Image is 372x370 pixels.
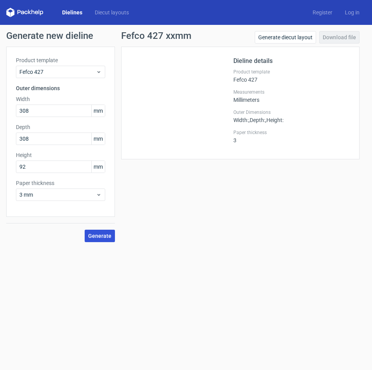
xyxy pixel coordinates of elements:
[91,133,105,145] span: mm
[91,161,105,173] span: mm
[88,233,111,239] span: Generate
[249,117,265,123] span: , Depth :
[85,230,115,242] button: Generate
[19,68,96,76] span: Fefco 427
[339,9,366,16] a: Log in
[56,9,89,16] a: Dielines
[233,129,350,136] label: Paper thickness
[233,56,350,66] h2: Dieline details
[233,89,350,103] div: Millimeters
[89,9,135,16] a: Diecut layouts
[233,109,350,115] label: Outer Dimensions
[265,117,283,123] span: , Height :
[255,31,316,44] a: Generate diecut layout
[121,31,191,40] h1: Fefco 427 xxmm
[233,129,350,143] div: 3
[16,95,105,103] label: Width
[233,69,350,75] label: Product template
[16,123,105,131] label: Depth
[16,179,105,187] label: Paper thickness
[19,191,96,199] span: 3 mm
[233,89,350,95] label: Measurements
[6,31,366,40] h1: Generate new dieline
[233,117,249,123] span: Width :
[306,9,339,16] a: Register
[91,105,105,117] span: mm
[16,56,105,64] label: Product template
[16,84,105,92] h3: Outer dimensions
[16,151,105,159] label: Height
[233,69,350,83] div: Fefco 427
